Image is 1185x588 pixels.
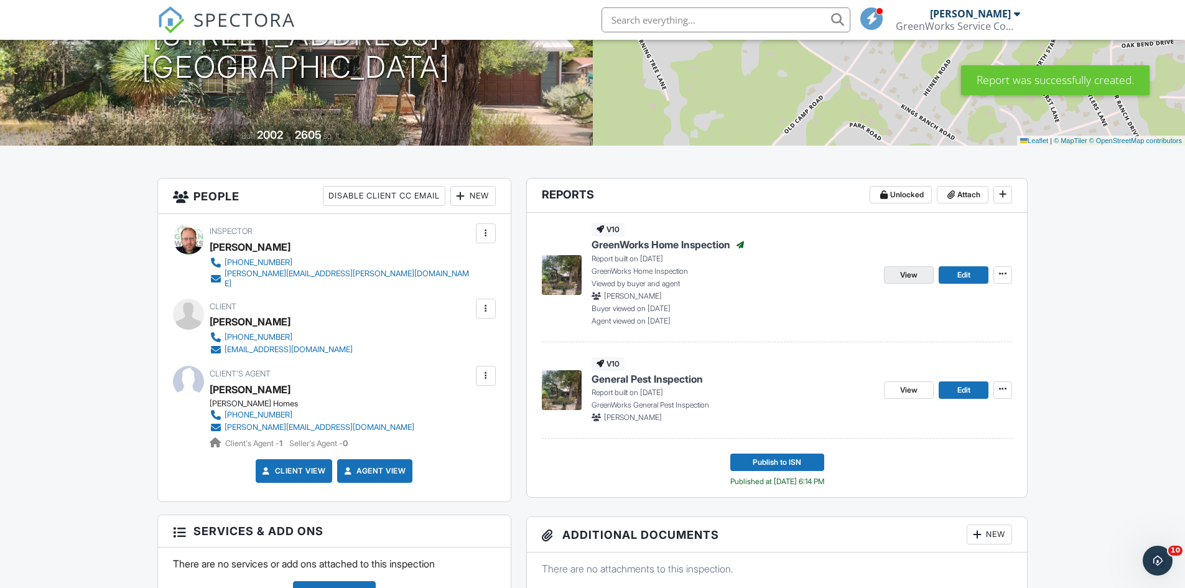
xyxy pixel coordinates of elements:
span: sq. ft. [323,131,341,141]
h3: Additional Documents [527,517,1028,553]
div: [EMAIL_ADDRESS][DOMAIN_NAME] [225,345,353,355]
a: Agent View [342,465,406,477]
div: Disable Client CC Email [323,186,445,206]
span: Client's Agent [210,369,271,378]
div: GreenWorks Service Company [896,20,1020,32]
a: SPECTORA [157,17,295,43]
a: Leaflet [1020,137,1048,144]
input: Search everything... [602,7,850,32]
span: SPECTORA [193,6,295,32]
div: [PHONE_NUMBER] [225,410,292,420]
div: [PERSON_NAME] [210,380,290,399]
strong: 0 [343,439,348,448]
div: [PHONE_NUMBER] [225,332,292,342]
a: [PHONE_NUMBER] [210,409,414,421]
div: [PERSON_NAME] [930,7,1011,20]
a: [PHONE_NUMBER] [210,331,353,343]
span: Built [241,131,255,141]
div: 2002 [257,128,283,141]
a: © MapTiler [1054,137,1087,144]
div: [PERSON_NAME] [210,312,290,331]
img: The Best Home Inspection Software - Spectora [157,6,185,34]
a: [PHONE_NUMBER] [210,256,473,269]
span: Inspector [210,226,253,236]
div: [PERSON_NAME][EMAIL_ADDRESS][DOMAIN_NAME] [225,422,414,432]
span: Client [210,302,236,311]
div: [PERSON_NAME] [210,238,290,256]
h1: [STREET_ADDRESS] [GEOGRAPHIC_DATA] [142,19,450,85]
h3: Services & Add ons [158,515,511,548]
iframe: Intercom live chat [1143,546,1173,576]
div: [PHONE_NUMBER] [225,258,292,268]
a: © OpenStreetMap contributors [1089,137,1182,144]
div: New [450,186,496,206]
h3: People [158,179,511,214]
p: There are no attachments to this inspection. [542,562,1013,576]
a: Client View [260,465,326,477]
span: Client's Agent - [225,439,284,448]
div: New [967,525,1012,544]
a: [EMAIL_ADDRESS][DOMAIN_NAME] [210,343,353,356]
div: 2605 [295,128,322,141]
a: [PERSON_NAME][EMAIL_ADDRESS][PERSON_NAME][DOMAIN_NAME] [210,269,473,289]
div: [PERSON_NAME] Homes [210,399,424,409]
div: [PERSON_NAME][EMAIL_ADDRESS][PERSON_NAME][DOMAIN_NAME] [225,269,473,289]
span: 10 [1168,546,1183,556]
a: [PERSON_NAME][EMAIL_ADDRESS][DOMAIN_NAME] [210,421,414,434]
div: Report was successfully created. [961,65,1150,95]
span: | [1050,137,1052,144]
span: Seller's Agent - [289,439,348,448]
strong: 1 [279,439,282,448]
